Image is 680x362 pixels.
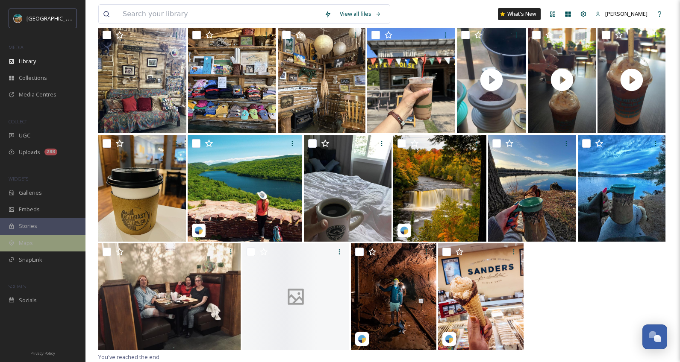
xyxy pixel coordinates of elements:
[393,135,486,242] img: kaushik0805_('18219092626081469',).jpg
[98,26,186,133] img: IMG_1993.HEIC
[194,226,203,235] img: snapsea-logo.png
[605,10,648,18] span: [PERSON_NAME]
[9,175,28,182] span: WIDGETS
[19,131,30,140] span: UGC
[44,149,57,155] div: 288
[598,26,665,133] img: thumbnail
[30,347,55,358] a: Privacy Policy
[26,14,110,22] span: [GEOGRAPHIC_DATA][US_STATE]
[98,353,159,361] span: You've reached the end
[400,226,409,235] img: snapsea-logo.png
[498,8,541,20] a: What's New
[9,283,26,289] span: SOCIALS
[578,135,665,242] img: 31e1ed3c-110d-e3e5-a143-8621fbc11054.jpg
[351,243,436,350] img: adventuresofaplusk_('18128688427216324',).jpg
[19,239,33,247] span: Maps
[19,205,40,213] span: Embeds
[367,26,455,133] img: IMG_1995.HEIC
[98,243,241,350] img: Diane M Cummings.jpg
[19,57,36,65] span: Library
[488,135,576,242] img: 7a098d7b-bc8a-f3be-9491-6e470a986975.jpg
[19,189,42,197] span: Galleries
[19,74,47,82] span: Collections
[457,26,526,133] img: thumbnail
[528,26,596,133] img: thumbnail
[188,135,302,242] img: noms.brews.views_('17958912524320341',).jpg
[278,26,366,133] img: IMG_1991.HEIC
[9,118,27,125] span: COLLECT
[30,350,55,356] span: Privacy Policy
[591,6,652,22] a: [PERSON_NAME]
[445,335,453,343] img: snapsea-logo.png
[118,5,320,23] input: Search your library
[438,243,524,350] img: popoversandpassports_('18003598846327118',).jpg
[14,14,22,23] img: Snapsea%20Profile.jpg
[19,90,56,99] span: Media Centres
[19,296,37,304] span: Socials
[9,44,24,50] span: MEDIA
[304,135,392,242] img: FE5992E7-23C6-4FC0-89DC-6D38B1B1C2A6_1_105_c.jpeg
[358,335,366,343] img: snapsea-logo.png
[19,148,40,156] span: Uploads
[188,26,276,133] img: IMG_1992.HEIC
[336,6,386,22] a: View all files
[98,135,186,242] img: IMG_3322.jpeg
[19,222,37,230] span: Stories
[642,324,667,349] button: Open Chat
[19,256,42,264] span: SnapLink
